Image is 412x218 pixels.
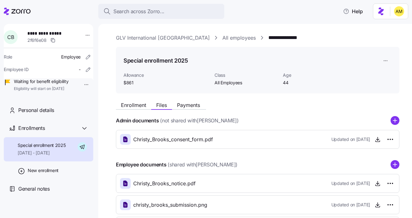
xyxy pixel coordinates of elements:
h4: Employee documents [116,161,166,168]
span: - [79,66,81,73]
span: christy_brooks_submission.png [133,201,207,209]
span: Updated on [DATE] [331,136,370,143]
span: C B [7,35,14,40]
span: Allowance [123,72,209,78]
span: (shared with [PERSON_NAME] ) [168,161,237,169]
span: Payments [177,103,200,108]
h1: Special enrollment 2025 [123,57,188,64]
span: (not shared with [PERSON_NAME] ) [160,117,238,125]
a: GLV International [GEOGRAPHIC_DATA] [116,34,210,42]
span: New enrollment [28,167,59,174]
button: Help [338,5,368,18]
span: Age [283,72,346,78]
span: All Employees [215,80,278,86]
span: $861 [123,80,209,86]
span: Updated on [DATE] [331,202,370,208]
span: Enrollments [18,124,45,132]
span: Personal details [18,106,54,114]
span: Search across Zorro... [113,8,164,15]
span: 2f6f6e08 [27,37,47,43]
a: All employees [222,34,256,42]
span: Special enrollment 2025 [18,142,66,148]
span: Eligibility will start on [DATE] [14,86,68,92]
img: dfaaf2f2725e97d5ef9e82b99e83f4d7 [394,6,404,16]
span: Waiting for benefit eligibility [14,78,68,85]
span: Updated on [DATE] [331,180,370,187]
span: General notes [18,185,50,193]
span: Employee ID [4,66,29,73]
svg: add icon [391,160,399,169]
span: Enrollment [121,103,146,108]
span: Christy_Brooks_consent_form.pdf [133,136,213,143]
span: 44 [283,80,346,86]
h4: Admin documents [116,117,159,124]
span: Help [343,8,363,15]
button: Search across Zorro... [98,4,224,19]
svg: add icon [391,116,399,125]
span: Class [215,72,278,78]
span: Employee [61,54,81,60]
span: Files [156,103,167,108]
span: Christy_Brooks_notice.pdf [133,180,196,187]
span: Role [4,54,12,60]
span: [DATE] - [DATE] [18,150,66,156]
